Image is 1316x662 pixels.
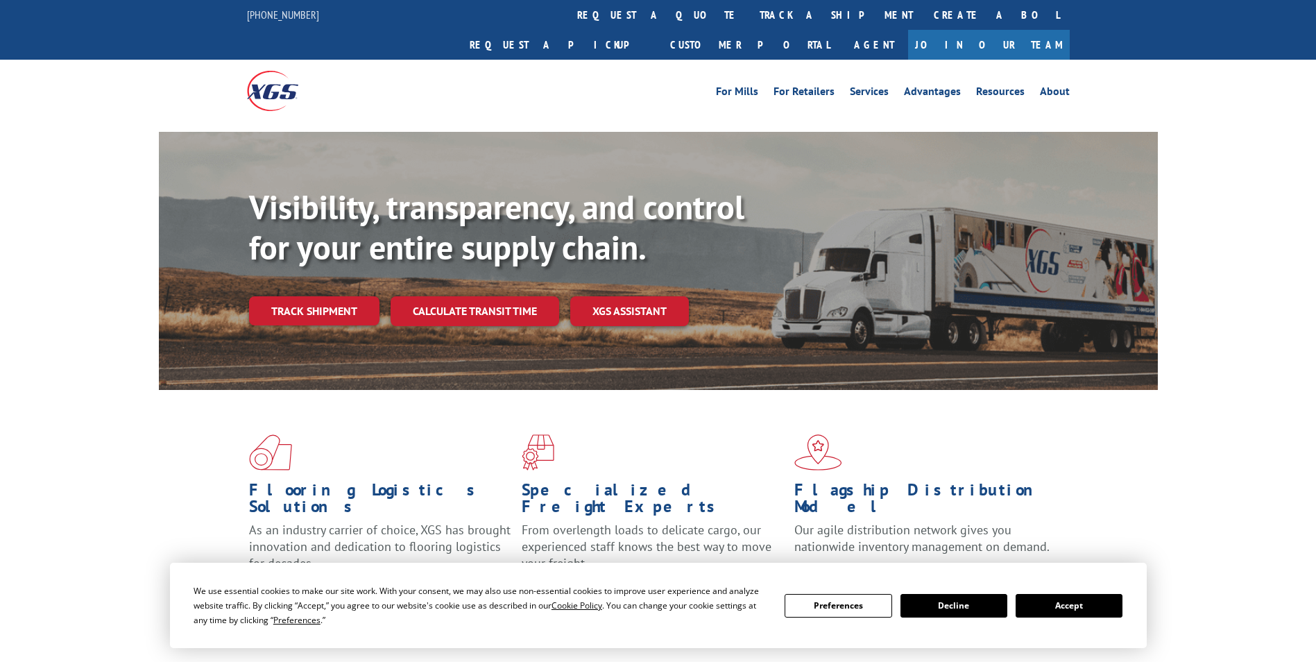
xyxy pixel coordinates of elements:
a: About [1040,86,1070,101]
a: Agent [840,30,908,60]
h1: Flagship Distribution Model [794,482,1057,522]
a: Services [850,86,889,101]
h1: Specialized Freight Experts [522,482,784,522]
p: From overlength loads to delicate cargo, our experienced staff knows the best way to move your fr... [522,522,784,584]
button: Decline [900,594,1007,618]
a: XGS ASSISTANT [570,296,689,326]
button: Accept [1016,594,1122,618]
a: Calculate transit time [391,296,559,326]
span: As an industry carrier of choice, XGS has brought innovation and dedication to flooring logistics... [249,522,511,571]
img: xgs-icon-flagship-distribution-model-red [794,434,842,470]
button: Preferences [785,594,891,618]
span: Cookie Policy [552,600,602,611]
a: Customer Portal [660,30,840,60]
div: Cookie Consent Prompt [170,563,1147,648]
a: For Mills [716,86,758,101]
a: [PHONE_NUMBER] [247,8,319,22]
a: Resources [976,86,1025,101]
a: Request a pickup [459,30,660,60]
a: Advantages [904,86,961,101]
div: We use essential cookies to make our site work. With your consent, we may also use non-essential ... [194,584,768,627]
a: For Retailers [774,86,835,101]
h1: Flooring Logistics Solutions [249,482,511,522]
img: xgs-icon-total-supply-chain-intelligence-red [249,434,292,470]
span: Our agile distribution network gives you nationwide inventory management on demand. [794,522,1050,554]
a: Track shipment [249,296,379,325]
b: Visibility, transparency, and control for your entire supply chain. [249,185,744,269]
span: Preferences [273,614,321,626]
a: Join Our Team [908,30,1070,60]
img: xgs-icon-focused-on-flooring-red [522,434,554,470]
